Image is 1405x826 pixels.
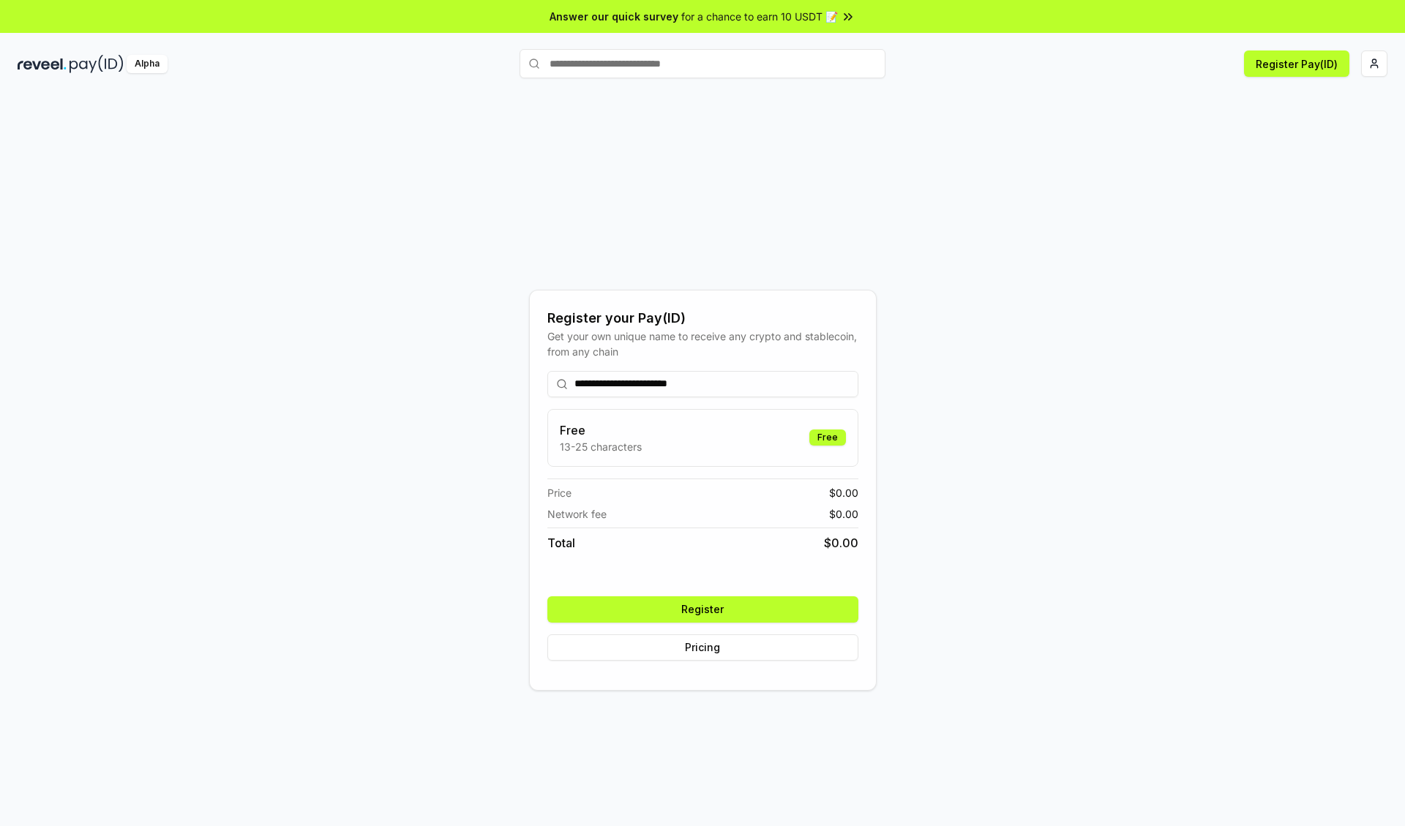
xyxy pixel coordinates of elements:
[547,485,572,500] span: Price
[547,596,858,623] button: Register
[829,506,858,522] span: $ 0.00
[809,429,846,446] div: Free
[560,421,642,439] h3: Free
[1244,50,1349,77] button: Register Pay(ID)
[18,55,67,73] img: reveel_dark
[560,439,642,454] p: 13-25 characters
[547,634,858,661] button: Pricing
[681,9,838,24] span: for a chance to earn 10 USDT 📝
[547,308,858,328] div: Register your Pay(ID)
[70,55,124,73] img: pay_id
[547,534,575,552] span: Total
[829,485,858,500] span: $ 0.00
[824,534,858,552] span: $ 0.00
[127,55,168,73] div: Alpha
[550,9,678,24] span: Answer our quick survey
[547,506,607,522] span: Network fee
[547,328,858,359] div: Get your own unique name to receive any crypto and stablecoin, from any chain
